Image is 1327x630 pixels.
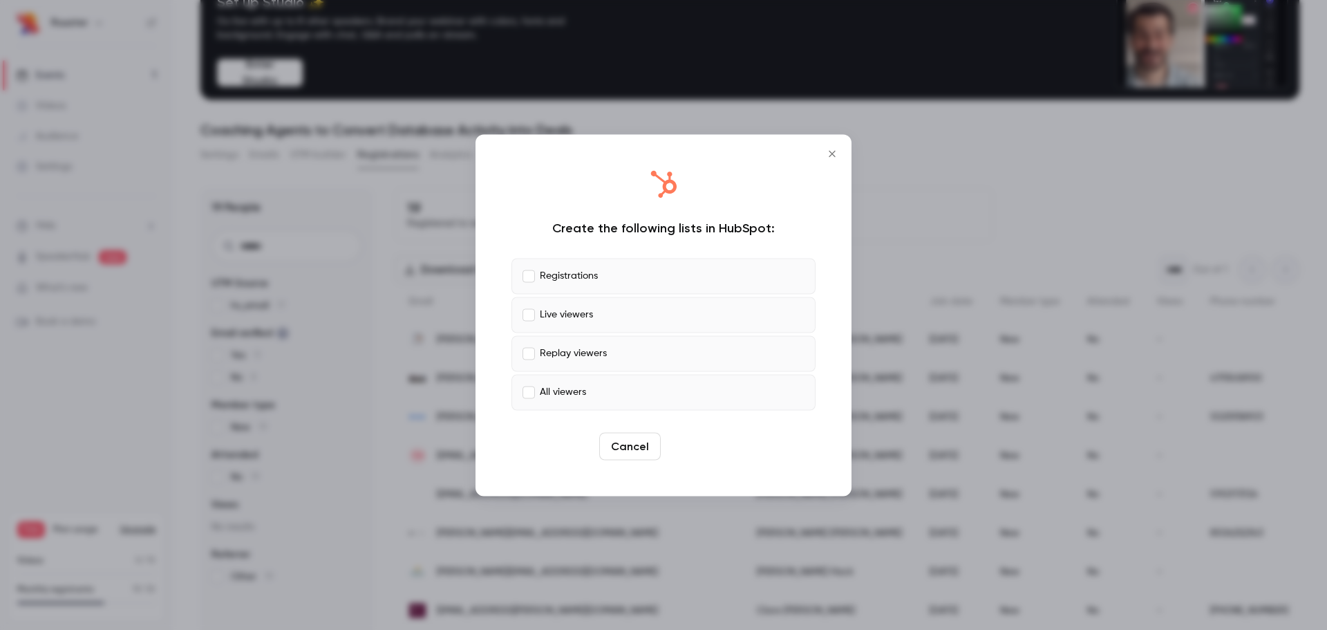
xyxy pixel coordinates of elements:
button: Create [666,432,728,460]
div: Create the following lists in HubSpot: [511,219,816,236]
p: Replay viewers [540,346,607,361]
button: Cancel [599,432,661,460]
p: Live viewers [540,308,593,322]
button: Close [818,140,846,167]
p: Registrations [540,269,598,284]
p: All viewers [540,385,586,400]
